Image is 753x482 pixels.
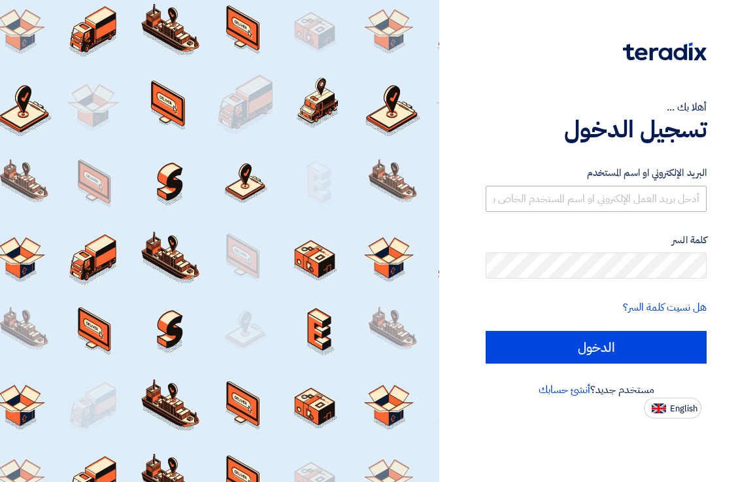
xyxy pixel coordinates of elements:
a: هل نسيت كلمة السر؟ [623,300,707,315]
input: الدخول [486,331,707,364]
img: Teradix logo [623,43,707,61]
div: أهلا بك ... [486,99,707,115]
a: أنشئ حسابك [539,382,590,398]
label: كلمة السر [486,233,707,248]
button: English [644,398,701,419]
input: أدخل بريد العمل الإلكتروني او اسم المستخدم الخاص بك ... [486,186,707,212]
label: البريد الإلكتروني او اسم المستخدم [486,165,707,181]
img: en-US.png [652,404,666,413]
div: مستخدم جديد؟ [486,382,707,398]
span: English [670,404,697,413]
h1: تسجيل الدخول [486,115,707,144]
